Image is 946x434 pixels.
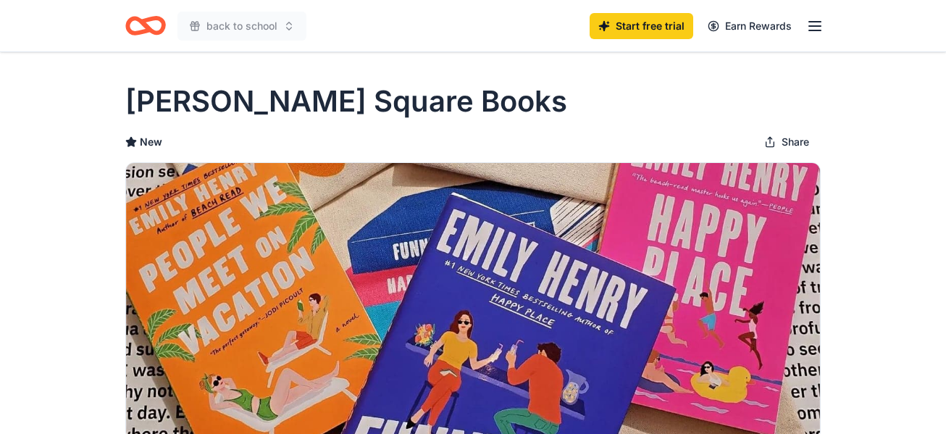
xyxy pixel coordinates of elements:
[140,133,162,151] span: New
[125,9,166,43] a: Home
[590,13,693,39] a: Start free trial
[125,81,567,122] h1: [PERSON_NAME] Square Books
[782,133,809,151] span: Share
[753,128,821,157] button: Share
[699,13,800,39] a: Earn Rewards
[177,12,306,41] button: back to school
[206,17,277,35] span: back to school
